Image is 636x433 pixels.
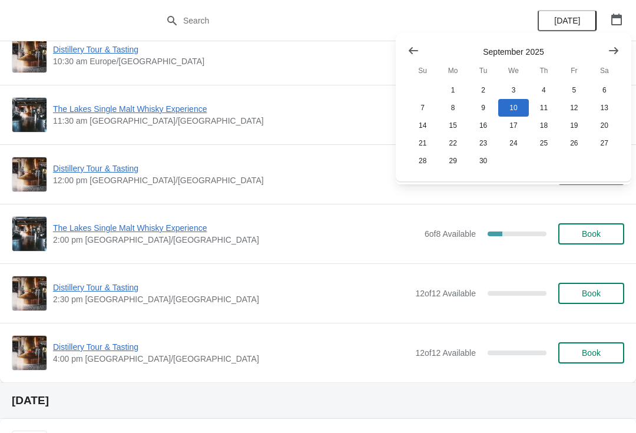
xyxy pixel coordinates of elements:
[529,117,559,134] button: Thursday September 18 2025
[498,134,528,152] button: Wednesday September 24 2025
[468,134,498,152] button: Tuesday September 23 2025
[498,60,528,81] th: Wednesday
[12,276,47,310] img: Distillery Tour & Tasting | | 2:30 pm Europe/London
[12,395,624,406] h2: [DATE]
[529,60,559,81] th: Thursday
[559,81,589,99] button: Friday September 5 2025
[589,134,620,152] button: Saturday September 27 2025
[415,348,476,358] span: 12 of 12 Available
[529,81,559,99] button: Thursday September 4 2025
[408,117,438,134] button: Sunday September 14 2025
[53,293,409,305] span: 2:30 pm [GEOGRAPHIC_DATA]/[GEOGRAPHIC_DATA]
[468,60,498,81] th: Tuesday
[582,289,601,298] span: Book
[559,117,589,134] button: Friday September 19 2025
[603,40,624,61] button: Show next month, October 2025
[498,117,528,134] button: Wednesday September 17 2025
[538,10,597,31] button: [DATE]
[53,174,409,186] span: 12:00 pm [GEOGRAPHIC_DATA]/[GEOGRAPHIC_DATA]
[183,10,477,31] input: Search
[554,16,580,25] span: [DATE]
[403,40,424,61] button: Show previous month, August 2025
[53,163,409,174] span: Distillery Tour & Tasting
[438,60,468,81] th: Monday
[589,81,620,99] button: Saturday September 6 2025
[559,134,589,152] button: Friday September 26 2025
[468,117,498,134] button: Tuesday September 16 2025
[12,217,47,251] img: The Lakes Single Malt Whisky Experience | | 2:00 pm Europe/London
[468,99,498,117] button: Tuesday September 9 2025
[558,342,624,363] button: Book
[589,60,620,81] th: Saturday
[53,103,419,115] span: The Lakes Single Malt Whisky Experience
[53,341,409,353] span: Distillery Tour & Tasting
[12,336,47,370] img: Distillery Tour & Tasting | | 4:00 pm Europe/London
[582,229,601,239] span: Book
[559,99,589,117] button: Friday September 12 2025
[12,157,47,191] img: Distillery Tour & Tasting | | 12:00 pm Europe/London
[12,98,47,132] img: The Lakes Single Malt Whisky Experience | | 11:30 am Europe/London
[53,353,409,365] span: 4:00 pm [GEOGRAPHIC_DATA]/[GEOGRAPHIC_DATA]
[438,99,468,117] button: Monday September 8 2025
[468,81,498,99] button: Tuesday September 2 2025
[559,60,589,81] th: Friday
[468,152,498,170] button: Tuesday September 30 2025
[438,117,468,134] button: Monday September 15 2025
[53,44,409,55] span: Distillery Tour & Tasting
[589,99,620,117] button: Saturday September 13 2025
[589,117,620,134] button: Saturday September 20 2025
[425,229,476,239] span: 6 of 8 Available
[582,348,601,358] span: Book
[408,134,438,152] button: Sunday September 21 2025
[12,38,47,72] img: Distillery Tour & Tasting | | 10:30 am Europe/London
[53,55,409,67] span: 10:30 am Europe/[GEOGRAPHIC_DATA]
[438,152,468,170] button: Monday September 29 2025
[498,81,528,99] button: Wednesday September 3 2025
[558,283,624,304] button: Book
[53,234,419,246] span: 2:00 pm [GEOGRAPHIC_DATA]/[GEOGRAPHIC_DATA]
[408,99,438,117] button: Sunday September 7 2025
[498,99,528,117] button: Wednesday September 10 2025
[408,60,438,81] th: Sunday
[558,223,624,244] button: Book
[438,81,468,99] button: Monday September 1 2025
[408,152,438,170] button: Sunday September 28 2025
[53,222,419,234] span: The Lakes Single Malt Whisky Experience
[529,134,559,152] button: Thursday September 25 2025
[53,115,419,127] span: 11:30 am [GEOGRAPHIC_DATA]/[GEOGRAPHIC_DATA]
[529,99,559,117] button: Thursday September 11 2025
[438,134,468,152] button: Monday September 22 2025
[53,282,409,293] span: Distillery Tour & Tasting
[415,289,476,298] span: 12 of 12 Available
